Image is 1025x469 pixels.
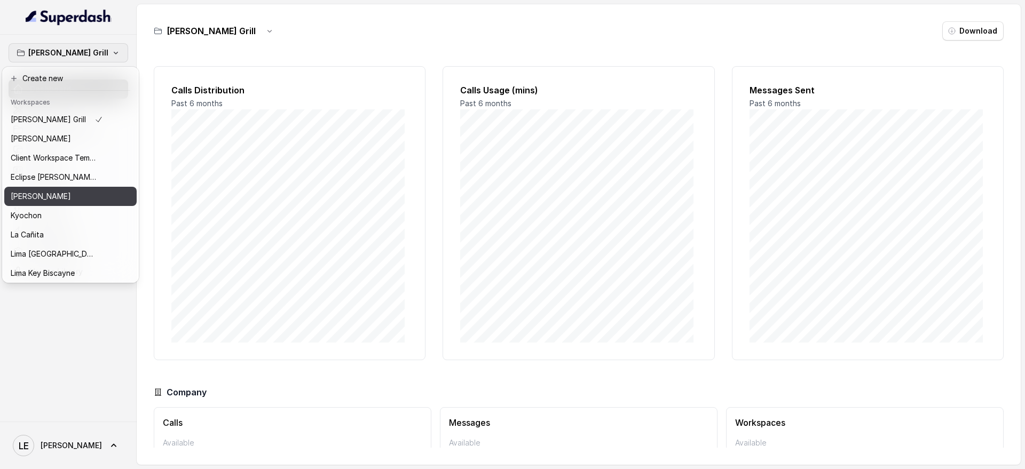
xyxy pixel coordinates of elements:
p: Lima Key Biscayne [11,267,75,280]
button: [PERSON_NAME] Grill [9,43,128,62]
button: Create new [4,69,137,88]
p: [PERSON_NAME] Grill [11,113,86,126]
header: Workspaces [4,93,137,110]
p: [PERSON_NAME] [11,132,71,145]
p: [PERSON_NAME] Grill [28,46,108,59]
p: Kyochon [11,209,42,222]
p: [PERSON_NAME] [11,190,71,203]
p: La Cañita [11,228,44,241]
p: Client Workspace Template [11,152,96,164]
p: Eclipse [PERSON_NAME] [11,171,96,184]
p: Lima [GEOGRAPHIC_DATA] [11,248,96,260]
div: [PERSON_NAME] Grill [2,67,139,283]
